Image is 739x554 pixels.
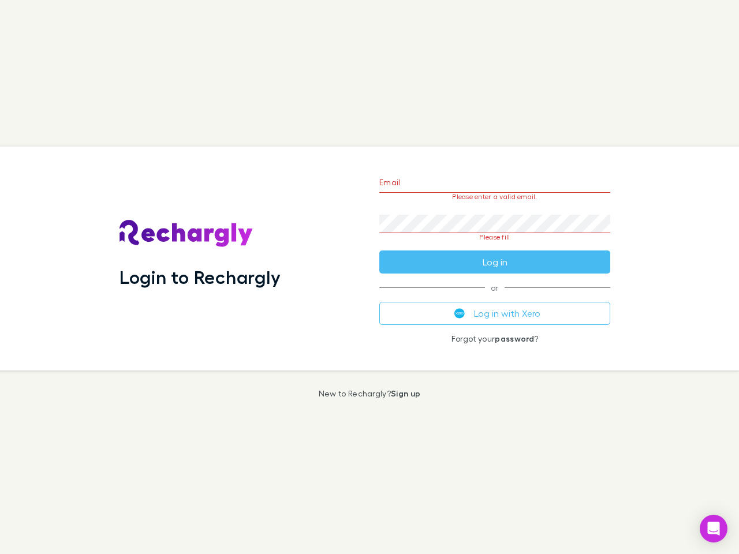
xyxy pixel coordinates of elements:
button: Log in with Xero [379,302,610,325]
p: Forgot your ? [379,334,610,343]
p: New to Rechargly? [319,389,421,398]
button: Log in [379,250,610,274]
p: Please enter a valid email. [379,193,610,201]
p: Please fill [379,233,610,241]
a: password [495,334,534,343]
span: or [379,287,610,288]
img: Rechargly's Logo [120,220,253,248]
h1: Login to Rechargly [120,266,281,288]
a: Sign up [391,388,420,398]
img: Xero's logo [454,308,465,319]
div: Open Intercom Messenger [700,515,727,542]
